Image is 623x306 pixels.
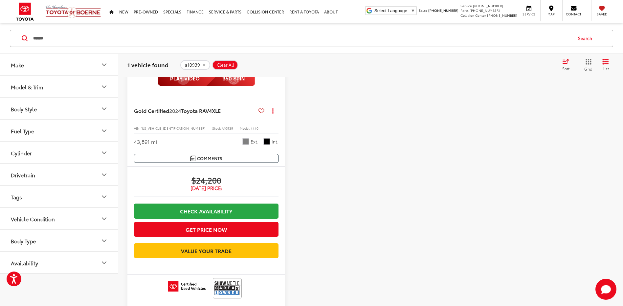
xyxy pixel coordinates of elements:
[11,194,22,200] div: Tags
[562,66,569,71] span: Sort
[11,238,36,244] div: Body Type
[251,126,258,131] span: 4440
[11,260,38,266] div: Availability
[0,142,119,164] button: CylinderCylinder
[100,215,108,223] div: Vehicle Condition
[100,83,108,91] div: Model & Trim
[100,237,108,245] div: Body Type
[127,61,168,69] span: 1 vehicle found
[374,8,407,13] span: Select Language
[100,149,108,157] div: Cylinder
[169,107,181,114] span: 2024
[134,154,278,163] button: Comments
[267,105,278,116] button: Actions
[272,139,278,145] span: Int.
[100,259,108,267] div: Availability
[263,138,270,145] span: Black
[544,12,558,16] span: Map
[460,3,472,8] span: Service
[100,193,108,201] div: Tags
[419,8,427,13] span: Sales
[212,60,238,70] button: Clear All
[11,84,43,90] div: Model & Trim
[197,155,222,162] span: Comments
[217,62,234,68] span: Clear All
[11,62,24,68] div: Make
[134,138,157,145] div: 43,891 mi
[11,172,35,178] div: Drivetrain
[572,30,602,47] button: Search
[33,31,572,46] input: Search by Make, Model, or Keyword
[0,186,119,208] button: TagsTags
[522,12,536,16] span: Service
[100,105,108,113] div: Body Style
[134,222,278,237] button: Get Price Now
[460,13,486,18] span: Collision Center
[577,58,597,72] button: Grid View
[0,76,119,98] button: Model & TrimModel & Trim
[240,126,251,131] span: Model:
[134,204,278,218] a: Check Availability
[374,8,415,13] a: Select Language​
[222,126,233,131] span: A10939
[272,108,274,113] span: dropdown dots
[45,5,101,18] img: Vic Vaughan Toyota of Boerne
[180,60,210,70] button: remove a10939
[584,66,592,72] span: Grid
[11,216,55,222] div: Vehicle Condition
[168,281,206,292] img: Toyota Certified Used Vehicles
[602,66,609,71] span: List
[428,8,458,13] span: [PHONE_NUMBER]
[134,107,256,114] a: Gold Certified2024Toyota RAV4XLE
[158,72,255,86] img: full motion video
[0,164,119,186] button: DrivetrainDrivetrain
[460,8,469,13] span: Parts
[134,243,278,258] a: Value Your Trade
[11,106,37,112] div: Body Style
[595,279,616,300] svg: Start Chat
[251,139,258,145] span: Ext.
[134,185,278,191] span: [DATE] Price:
[100,171,108,179] div: Drivetrain
[100,127,108,135] div: Fuel Type
[0,208,119,229] button: Vehicle ConditionVehicle Condition
[11,128,34,134] div: Fuel Type
[559,58,577,72] button: Select sort value
[185,62,200,68] span: a10939
[470,8,500,13] span: [PHONE_NUMBER]
[0,252,119,273] button: AvailabilityAvailability
[595,279,616,300] button: Toggle Chat Window
[181,107,212,114] span: Toyota RAV4
[595,12,609,16] span: Saved
[11,150,32,156] div: Cylinder
[411,8,415,13] span: ▼
[214,279,240,297] img: View CARFAX report
[212,126,222,131] span: Stock:
[134,107,169,114] span: Gold Certified
[0,98,119,120] button: Body StyleBody Style
[141,126,206,131] span: [US_VEHICLE_IDENTIFICATION_NUMBER]
[134,126,141,131] span: VIN:
[190,156,195,161] img: Comments
[242,138,249,145] span: Magnetic Gray
[134,175,278,185] span: $24,200
[566,12,581,16] span: Contact
[100,61,108,69] div: Make
[0,120,119,142] button: Fuel TypeFuel Type
[487,13,517,18] span: [PHONE_NUMBER]
[212,107,221,114] span: XLE
[597,58,614,72] button: List View
[473,3,503,8] span: [PHONE_NUMBER]
[0,230,119,251] button: Body TypeBody Type
[0,54,119,76] button: MakeMake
